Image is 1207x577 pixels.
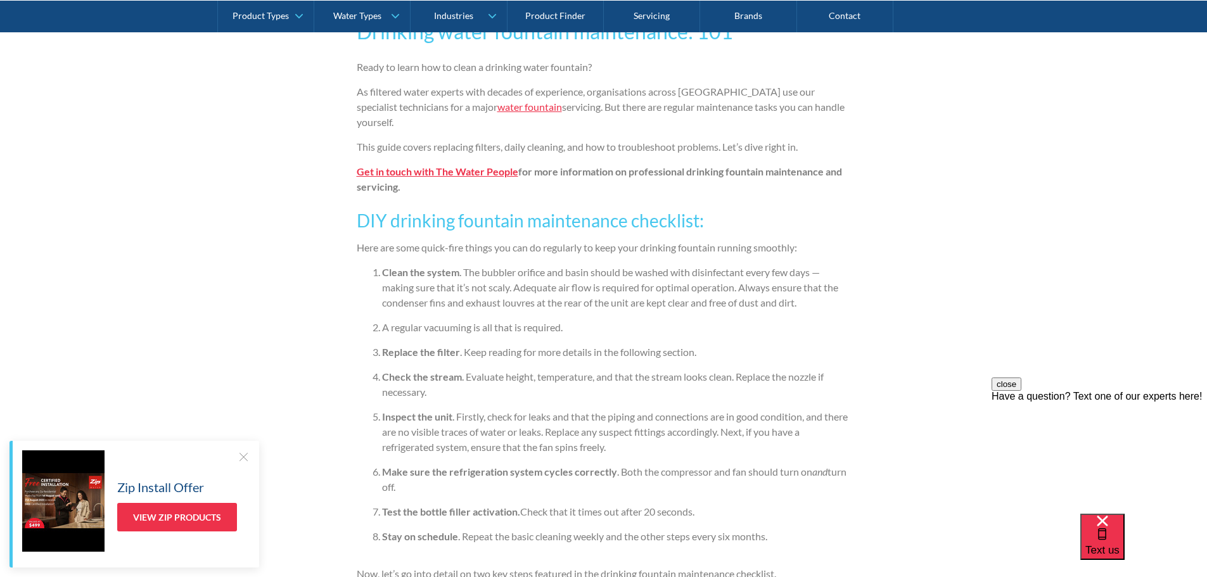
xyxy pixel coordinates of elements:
li: . Evaluate height, temperature, and that the stream looks clean. Replace the nozzle if necessary. [382,369,851,400]
p: As filtered water experts with decades of experience, organisations across [GEOGRAPHIC_DATA] use ... [357,84,851,130]
strong: Replace the filter [382,346,460,358]
strong: Check the stream [382,371,462,383]
p: Here are some quick-fire things you can do regularly to keep your drinking fountain running smoot... [357,240,851,255]
img: Zip Install Offer [22,450,105,552]
li: . Repeat the basic cleaning weekly and the other steps every six months. [382,529,851,544]
a: water fountain [497,101,562,113]
a: Get in touch with The Water People [357,165,518,177]
div: Product Types [233,10,289,21]
li: A regular vacuuming is all that is required. [382,320,851,335]
a: View Zip Products [117,503,237,531]
strong: Test the bottle filler activation. [382,505,520,517]
li: . Both the compressor and fan should turn on turn off. [382,464,851,495]
strong: for more information on professional drinking fountain maintenance and servicing. [357,165,842,193]
em: and [812,466,827,478]
h5: Zip Install Offer [117,478,204,497]
strong: Stay on schedule [382,530,458,542]
strong: Make sure the refrigeration system cycles correctly [382,466,617,478]
li: . Firstly, check for leaks and that the piping and connections are in good condition, and there a... [382,409,851,455]
li: . Keep reading for more details in the following section. [382,345,851,360]
div: Industries [434,10,473,21]
strong: Inspect the unit [382,410,452,422]
h2: Drinking water fountain maintenance: 101 [357,16,851,47]
h3: DIY drinking fountain maintenance checklist: [357,207,851,234]
iframe: podium webchat widget prompt [992,377,1207,529]
iframe: podium webchat widget bubble [1080,514,1207,577]
div: Water Types [333,10,381,21]
p: This guide covers replacing filters, daily cleaning, and how to troubleshoot problems. Let’s dive... [357,139,851,155]
p: Ready to learn how to clean a drinking water fountain? [357,60,851,75]
li: Check that it times out after 20 seconds. [382,504,851,519]
strong: Clean the system [382,266,459,278]
li: . The bubbler orifice and basin should be washed with disinfectant every few days — making sure t... [382,265,851,310]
